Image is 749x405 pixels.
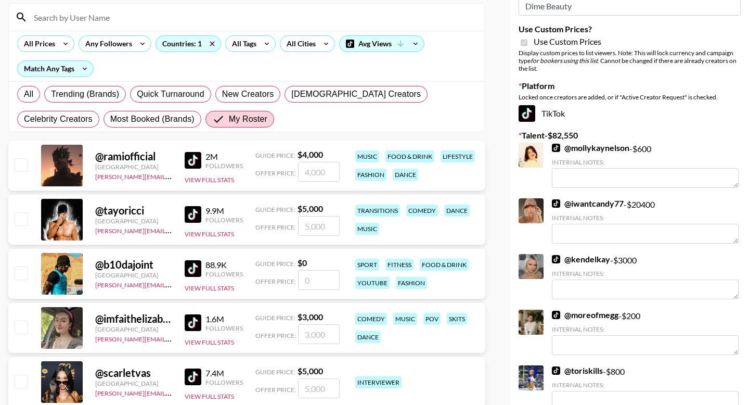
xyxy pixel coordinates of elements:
div: 7.4M [205,368,243,378]
input: 4,000 [298,162,340,182]
div: 88.9K [205,260,243,270]
div: dance [444,205,470,217]
div: music [355,150,379,162]
button: View Full Stats [185,338,234,346]
a: @iwantcandy77 [552,198,624,209]
input: 5,000 [298,378,340,398]
span: Guide Price: [255,260,295,268]
div: @ scarletvas [95,366,172,379]
div: 1.6M [205,314,243,324]
span: Offer Price: [255,332,296,339]
div: dance [393,169,418,181]
div: music [355,223,379,235]
div: Followers [205,378,243,386]
span: Guide Price: [255,314,295,322]
em: for bookers using this list [531,57,598,65]
span: Guide Price: [255,368,295,376]
div: fitness [385,259,414,271]
a: @mollykaynelson [552,143,629,153]
div: 9.9M [205,206,243,216]
div: skits [447,313,467,325]
div: - $ 200 [552,310,739,355]
button: View Full Stats [185,393,234,400]
div: @ b10dajoint [95,258,172,271]
div: Any Followers [79,36,134,52]
span: Offer Price: [255,169,296,177]
img: TikTok [552,199,560,208]
span: Most Booked (Brands) [110,113,195,125]
img: TikTok [185,314,201,331]
span: Trending (Brands) [51,88,119,100]
strong: $ 3,000 [298,312,323,322]
img: TikTok [185,260,201,277]
div: Countries: 1 [156,36,221,52]
div: Internal Notes: [552,214,739,222]
a: @kendelkay [552,254,610,264]
div: @ ramiofficial [95,150,172,163]
div: - $ 20400 [552,198,739,244]
img: TikTok [552,311,560,319]
span: [DEMOGRAPHIC_DATA] Creators [291,88,421,100]
img: TikTok [552,366,560,375]
a: [PERSON_NAME][EMAIL_ADDRESS][DOMAIN_NAME] [95,171,249,181]
img: TikTok [185,206,201,223]
input: Search by User Name [28,9,479,26]
div: 2M [205,151,243,162]
strong: $ 4,000 [298,149,323,159]
div: All Tags [226,36,259,52]
img: TikTok [185,369,201,385]
label: Platform [519,81,741,91]
button: View Full Stats [185,284,234,292]
div: Internal Notes: [552,270,739,277]
div: sport [355,259,379,271]
div: dance [355,331,381,343]
img: TikTok [552,255,560,263]
div: Locked once creators are added, or if "Active Creator Request" is checked. [519,93,741,101]
div: Followers [205,216,243,224]
button: View Full Stats [185,230,234,238]
div: interviewer [355,376,402,388]
div: - $ 600 [552,143,739,188]
div: Internal Notes: [552,158,739,166]
span: Guide Price: [255,151,295,159]
strong: $ 5,000 [298,204,323,213]
div: @ tayoricci [95,204,172,217]
div: music [393,313,417,325]
div: fashion [355,169,386,181]
input: 3,000 [298,324,340,344]
div: comedy [406,205,438,217]
div: fashion [396,277,427,289]
div: Followers [205,270,243,278]
label: Use Custom Prices? [519,24,741,34]
span: Offer Price: [255,386,296,394]
a: @moreofmegg [552,310,618,320]
a: [PERSON_NAME][EMAIL_ADDRESS][DOMAIN_NAME] [95,225,249,235]
a: [PERSON_NAME][EMAIL_ADDRESS][DOMAIN_NAME] [95,387,249,397]
div: - $ 3000 [552,254,739,299]
span: Offer Price: [255,223,296,231]
span: My Roster [229,113,267,125]
a: [PERSON_NAME][EMAIL_ADDRESS][DOMAIN_NAME] [95,279,249,289]
div: [GEOGRAPHIC_DATA] [95,379,172,387]
div: [GEOGRAPHIC_DATA] [95,271,172,279]
div: lifestyle [441,150,475,162]
img: TikTok [552,144,560,152]
label: Talent - $ 82,550 [519,130,741,141]
div: All Cities [280,36,318,52]
div: Display custom prices to list viewers. Note: This will lock currency and campaign type . Cannot b... [519,49,741,72]
span: Celebrity Creators [24,113,93,125]
div: Match Any Tags [18,61,93,77]
div: comedy [355,313,387,325]
strong: $ 5,000 [298,366,323,376]
img: TikTok [519,105,535,122]
img: TikTok [185,152,201,169]
span: Offer Price: [255,277,296,285]
div: Internal Notes: [552,381,739,389]
a: [PERSON_NAME][EMAIL_ADDRESS][DOMAIN_NAME] [95,333,249,343]
strong: $ 0 [298,258,307,268]
div: youtube [355,277,390,289]
span: All [24,88,33,100]
div: [GEOGRAPHIC_DATA] [95,163,172,171]
input: 0 [298,270,340,290]
div: [GEOGRAPHIC_DATA] [95,325,172,333]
